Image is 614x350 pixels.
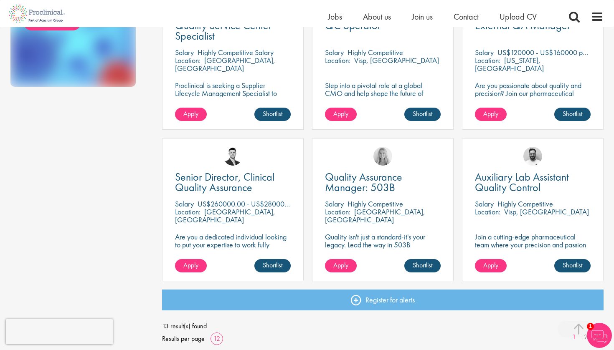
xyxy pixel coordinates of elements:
[175,207,275,224] p: [GEOGRAPHIC_DATA], [GEOGRAPHIC_DATA]
[175,55,200,65] span: Location:
[373,147,392,166] img: Shannon Briggs
[325,48,344,57] span: Salary
[325,233,441,257] p: Quality isn't just a standard-it's your legacy. Lead the way in 503B excellence.
[325,172,441,193] a: Quality Assurance Manager: 503B
[483,261,498,269] span: Apply
[198,48,274,57] p: Highly Competitive Salary
[325,259,357,272] a: Apply
[325,207,350,217] span: Location:
[325,108,357,121] a: Apply
[254,108,291,121] a: Shortlist
[500,11,537,22] a: Upload CV
[483,109,498,118] span: Apply
[504,207,589,217] p: Visp, [GEOGRAPHIC_DATA]
[354,55,439,65] p: Visp, [GEOGRAPHIC_DATA]
[475,81,591,121] p: Are you passionate about quality and precision? Join our pharmaceutical client and help ensure to...
[333,109,348,118] span: Apply
[175,170,274,194] span: Senior Director, Clinical Quality Assurance
[554,259,591,272] a: Shortlist
[333,261,348,269] span: Apply
[475,20,591,31] a: External QA Manager
[223,147,242,166] img: Joshua Godden
[175,81,291,121] p: Proclinical is seeking a Supplier Lifecycle Management Specialist to support global vendor change...
[175,172,291,193] a: Senior Director, Clinical Quality Assurance
[587,323,612,348] img: Chatbot
[254,259,291,272] a: Shortlist
[175,207,200,217] span: Location:
[325,81,441,105] p: Step into a pivotal role at a global CMO and help shape the future of healthcare manufacturing.
[6,319,113,344] iframe: reCAPTCHA
[183,261,198,269] span: Apply
[554,108,591,121] a: Shortlist
[404,108,441,121] a: Shortlist
[175,108,207,121] a: Apply
[211,334,223,343] a: 12
[475,199,494,209] span: Salary
[475,259,507,272] a: Apply
[475,170,569,194] span: Auxiliary Lab Assistant Quality Control
[325,207,425,224] p: [GEOGRAPHIC_DATA], [GEOGRAPHIC_DATA]
[162,290,604,310] a: Register for alerts
[175,233,291,272] p: Are you a dedicated individual looking to put your expertise to work fully flexibly in a remote p...
[175,55,275,73] p: [GEOGRAPHIC_DATA], [GEOGRAPHIC_DATA]
[325,199,344,209] span: Salary
[523,147,542,166] img: Emile De Beer
[404,259,441,272] a: Shortlist
[175,18,272,43] span: Quality Service Center Specialist
[475,55,500,65] span: Location:
[587,323,594,330] span: 1
[497,48,609,57] p: US$120000 - US$160000 per annum
[328,11,342,22] a: Jobs
[348,199,403,209] p: Highly Competitive
[412,11,433,22] a: Join us
[475,55,544,73] p: [US_STATE], [GEOGRAPHIC_DATA]
[183,109,198,118] span: Apply
[162,320,604,332] span: 13 result(s) found
[175,199,194,209] span: Salary
[475,172,591,193] a: Auxiliary Lab Assistant Quality Control
[568,332,580,342] a: 1
[475,48,494,57] span: Salary
[175,48,194,57] span: Salary
[325,20,441,31] a: QC operator
[162,332,205,345] span: Results per page
[475,233,591,264] p: Join a cutting-edge pharmaceutical team where your precision and passion for quality will help sh...
[497,199,553,209] p: Highly Competitive
[348,48,403,57] p: Highly Competitive
[175,20,291,41] a: Quality Service Center Specialist
[198,199,330,209] p: US$260000.00 - US$280000.00 per annum
[475,108,507,121] a: Apply
[325,55,350,65] span: Location:
[175,259,207,272] a: Apply
[363,11,391,22] a: About us
[454,11,479,22] a: Contact
[475,207,500,217] span: Location:
[325,170,402,194] span: Quality Assurance Manager: 503B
